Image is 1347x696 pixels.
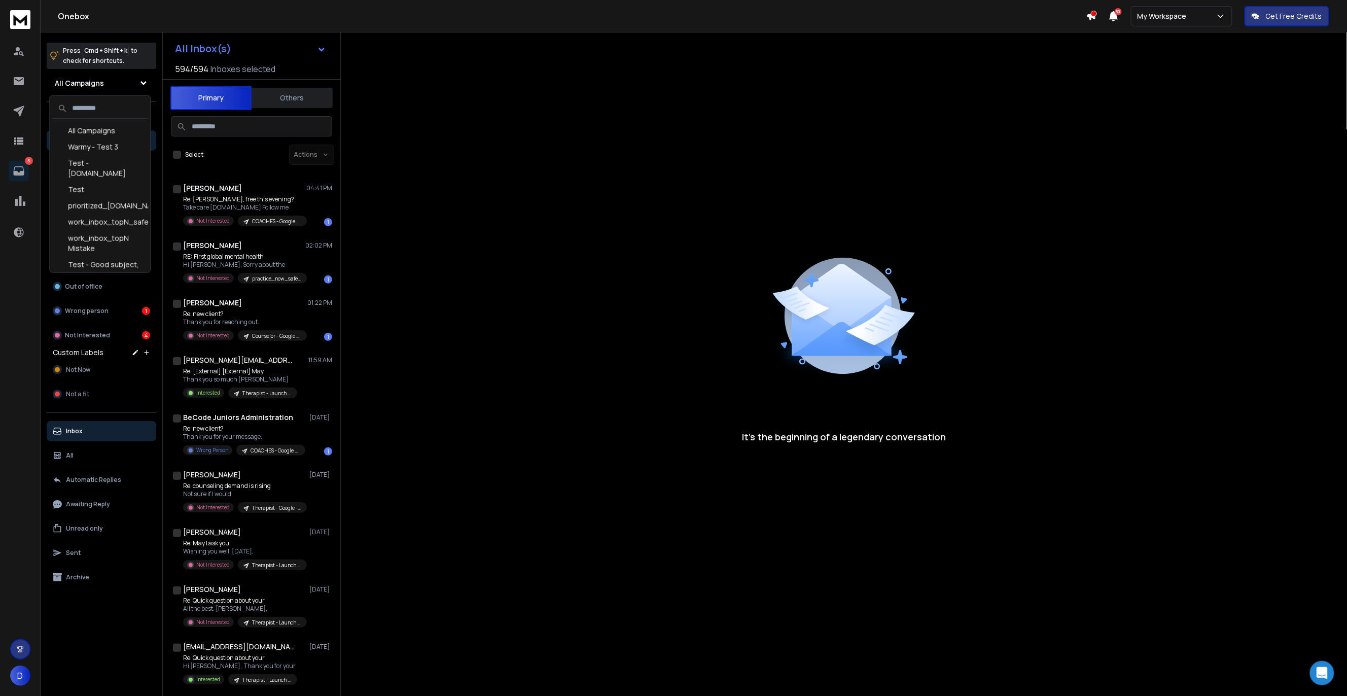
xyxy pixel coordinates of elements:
div: 1 [142,307,150,315]
h1: [PERSON_NAME] [183,240,242,251]
span: 50 [1115,8,1122,15]
p: Not sure if I would [183,490,305,498]
p: Re: May I ask you [183,539,305,547]
button: Others [252,87,333,109]
div: Test - Good subject, no numbers, no url [52,257,148,283]
div: prioritized_[DOMAIN_NAME]_work_google.master.noai.csv [52,198,148,214]
div: 1 [324,275,332,284]
p: [DATE] [309,528,332,536]
p: Unread only [66,525,103,533]
div: 4 [142,331,150,339]
div: Warmy - Test 3 [52,139,148,155]
p: Therapist - Google - Large [252,504,301,512]
p: Counselor - Google - Large [252,332,301,340]
h1: [PERSON_NAME] [183,183,242,193]
p: [DATE] [309,471,332,479]
h1: All Inbox(s) [175,44,231,54]
p: [DATE] [309,585,332,594]
p: Interested [196,676,220,683]
p: My Workspace [1138,11,1191,21]
p: Press to check for shortcuts. [63,46,137,66]
p: Re: counseling demand is rising [183,482,305,490]
p: Re: Quick question about your [183,654,297,662]
h1: All Campaigns [55,78,104,88]
span: Not a fit [66,390,89,398]
p: [DATE] [309,643,332,651]
h1: [PERSON_NAME] [183,470,241,480]
p: Interested [196,389,220,397]
h3: Custom Labels [53,347,103,358]
p: Thank you for reaching out. [183,318,305,326]
p: Wrong Person [196,446,228,454]
p: Re: Quick question about your [183,597,305,605]
span: 594 / 594 [175,63,208,75]
p: Not Interested [65,331,110,339]
div: Test [52,182,148,198]
div: 1 [324,447,332,456]
p: Not Interested [196,561,230,569]
p: [DATE] [309,413,332,422]
h1: [PERSON_NAME] [183,584,241,595]
p: Therapist - Launch - Lrg [252,562,301,569]
img: logo [10,10,30,29]
p: Not Interested [196,618,230,626]
h1: [PERSON_NAME] [183,527,241,537]
p: Out of office [65,283,102,291]
div: work_inbox_topN_safe_work_google_seed_early_fit.YES [52,214,148,230]
p: Wrong person [65,307,109,315]
span: Cmd + Shift + k [83,45,129,56]
p: All [66,451,74,460]
p: Thank you so much [PERSON_NAME] [183,375,297,384]
div: Open Intercom Messenger [1310,661,1334,685]
p: Not Interested [196,274,230,282]
div: 1 [324,218,332,226]
p: Not Interested [196,217,230,225]
p: 01:22 PM [307,299,332,307]
p: Automatic Replies [66,476,121,484]
h1: [PERSON_NAME] [183,298,242,308]
p: Archive [66,573,89,581]
p: Inbox [66,427,83,435]
p: Re: [PERSON_NAME], free this evening? [183,195,305,203]
h1: [PERSON_NAME][EMAIL_ADDRESS][DOMAIN_NAME] [183,355,295,365]
p: 02:02 PM [305,241,332,250]
button: Primary [170,86,252,110]
p: Therapist - Launch - Lrg [242,390,291,397]
p: Re: [External] [External] May [183,367,297,375]
p: Not Interested [196,332,230,339]
h3: Inboxes selected [210,63,275,75]
p: practice_now_safe_work_google [252,275,301,283]
div: 1 [324,333,332,341]
p: All the best. [PERSON_NAME], [183,605,305,613]
p: Hi [PERSON_NAME], Sorry about the [183,261,305,269]
div: Test - [DOMAIN_NAME] [52,155,148,182]
span: Not Now [66,366,90,374]
p: Sent [66,549,81,557]
p: 04:41 PM [306,184,332,192]
p: COACHES - Google - Small [252,218,301,225]
p: Re: new client? [183,425,305,433]
p: 11:59 AM [308,356,332,364]
p: Wishing you well. [DATE], [183,547,305,555]
p: 5 [25,157,33,165]
h1: BeCode Juniors Administration [183,412,293,423]
p: Thank you for your message. [183,433,305,441]
p: COACHES - Google - Large [251,447,299,455]
h1: Onebox [58,10,1086,22]
h3: Filters [47,110,156,124]
p: It’s the beginning of a legendary conversation [742,430,946,444]
h1: [EMAIL_ADDRESS][DOMAIN_NAME] [183,642,295,652]
label: Select [185,151,203,159]
div: work_inbox_topN Mistake [52,230,148,257]
p: RE: First global mental health [183,253,305,261]
p: Not Interested [196,504,230,511]
p: Take care [DOMAIN_NAME] Follow me [183,203,305,212]
p: Re: new client? [183,310,305,318]
span: D [10,666,30,686]
p: Awaiting Reply [66,500,110,508]
p: Therapist - Launch - Lrg [242,676,291,684]
p: Hi [PERSON_NAME], Thank you for your [183,662,297,670]
p: Therapist - Launch - Lrg [252,619,301,627]
div: All Campaigns [52,123,148,139]
p: Get Free Credits [1266,11,1322,21]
